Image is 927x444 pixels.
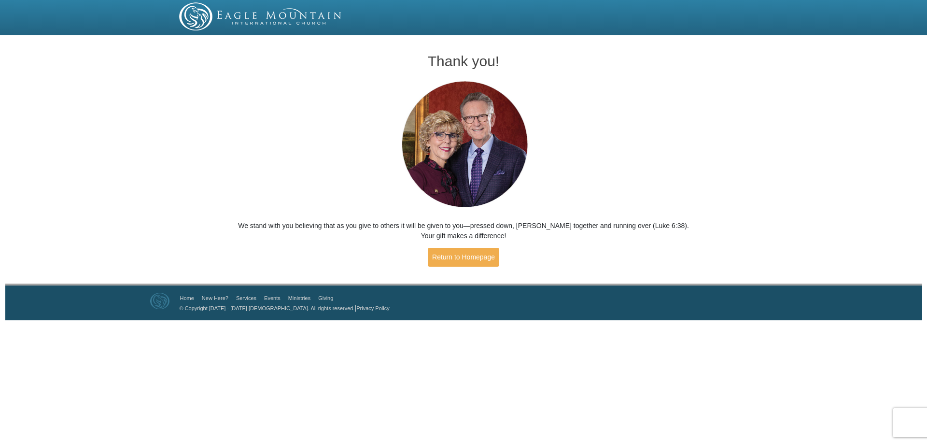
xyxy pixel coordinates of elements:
a: Return to Homepage [428,248,499,267]
a: Services [236,295,256,301]
h1: Thank you! [237,53,690,69]
a: New Here? [202,295,228,301]
a: © Copyright [DATE] - [DATE] [DEMOGRAPHIC_DATA]. All rights reserved. [180,305,355,311]
a: Privacy Policy [356,305,389,311]
a: Giving [318,295,333,301]
a: Home [180,295,194,301]
img: Eagle Mountain International Church [150,293,169,309]
p: We stand with you believing that as you give to others it will be given to you—pressed down, [PER... [237,221,690,241]
img: EMIC [179,2,342,30]
img: Pastors George and Terri Pearsons [393,78,535,211]
p: | [176,303,390,313]
a: Events [264,295,281,301]
a: Ministries [288,295,310,301]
